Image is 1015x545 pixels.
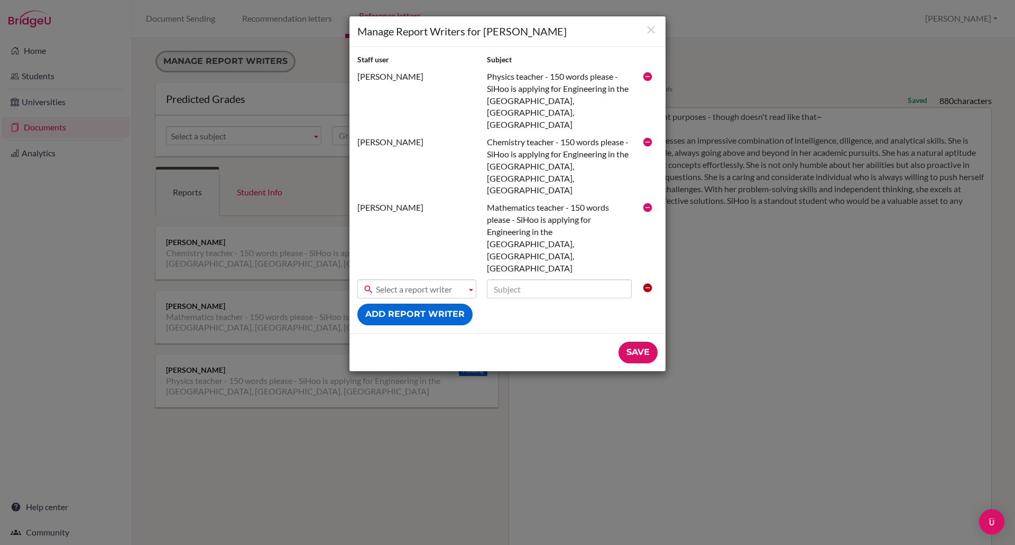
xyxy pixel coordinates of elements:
input: Save [619,342,658,363]
div: Open Intercom Messenger [979,509,1004,534]
div: Mathematics teacher - 150 words please - SiHoo is applying for Engineering in the [GEOGRAPHIC_DAT... [482,202,637,274]
input: Subject [487,279,632,298]
div: [PERSON_NAME] [352,202,482,214]
div: Chemistry teacher - 150 words please - SiHoo is applying for Engineering in the [GEOGRAPHIC_DATA]... [482,136,637,196]
i: Clear report writer [642,283,653,293]
span: Select a report writer [376,280,462,299]
div: Physics teacher - 150 words please - SiHoo is applying for Engineering in the [GEOGRAPHIC_DATA], ... [482,71,637,131]
h2: Staff user [357,55,476,65]
h2: Subject [487,55,632,65]
button: Add report writer [357,304,473,325]
div: [PERSON_NAME] [352,71,482,83]
i: Remove report writer [642,71,653,82]
button: Close [644,23,658,37]
div: [PERSON_NAME] [352,136,482,148]
i: Remove report writer [642,137,653,147]
i: Remove report writer [642,202,653,213]
h1: Manage Report Writers for [PERSON_NAME] [357,24,658,39]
